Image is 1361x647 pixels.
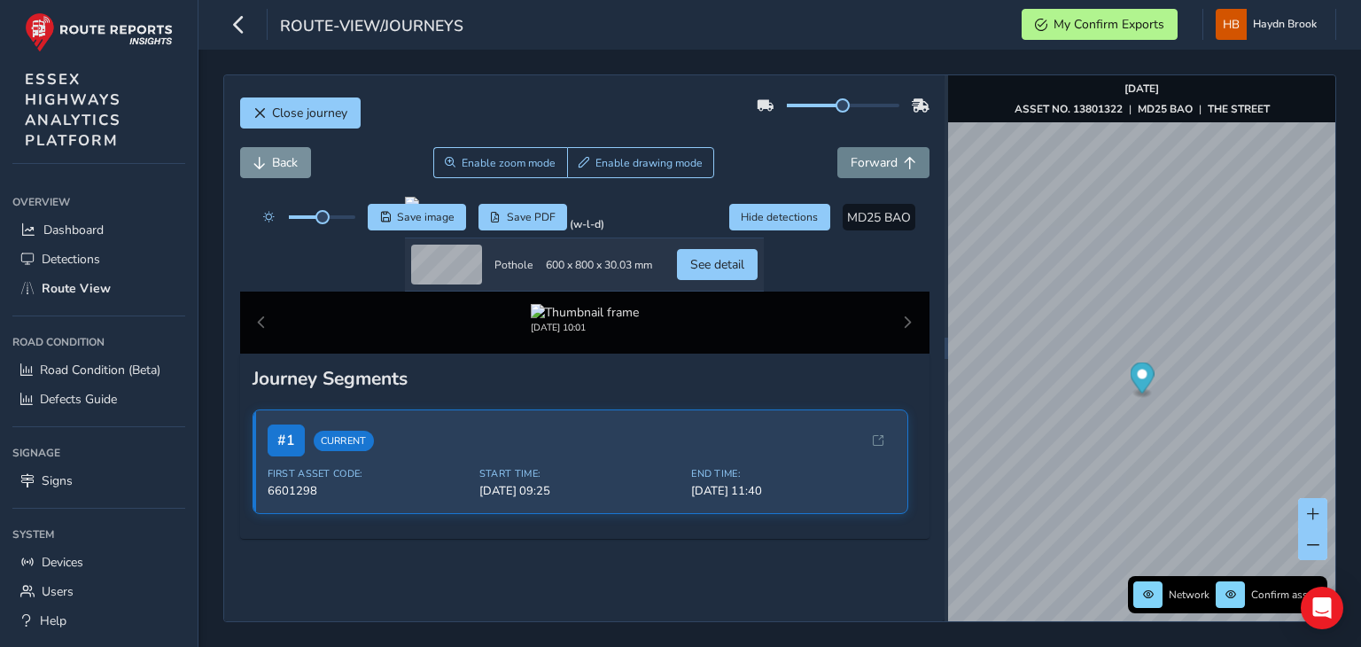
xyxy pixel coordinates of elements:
div: Signage [12,440,185,466]
span: Network [1169,588,1209,602]
a: Help [12,606,185,635]
span: [DATE] 09:25 [479,483,680,499]
span: Hide detections [741,210,818,224]
div: System [12,521,185,548]
button: Close journey [240,97,361,129]
span: Start Time: [479,467,680,480]
span: Enable drawing mode [595,156,703,170]
a: Devices [12,548,185,577]
div: [DATE] 10:01 [531,321,639,334]
span: Devices [42,554,83,571]
a: Route View [12,274,185,303]
button: Forward [837,147,929,178]
button: Draw [567,147,715,178]
span: [DATE] 11:40 [691,483,892,499]
td: Pothole [488,238,540,292]
span: Save PDF [507,210,556,224]
span: End Time: [691,467,892,480]
span: See detail [690,256,744,273]
span: First Asset Code: [268,467,469,480]
strong: MD25 BAO [1138,102,1193,116]
span: Save image [397,210,455,224]
span: Current [314,431,374,451]
span: Confirm assets [1251,588,1322,602]
span: 6601298 [268,483,469,499]
button: My Confirm Exports [1022,9,1178,40]
span: Defects Guide [40,391,117,408]
button: PDF [478,204,568,230]
button: Hide detections [729,204,830,230]
span: Road Condition (Beta) [40,362,160,378]
div: Journey Segments [253,366,917,391]
div: | | [1015,102,1270,116]
span: Signs [42,472,73,489]
span: Close journey [272,105,347,121]
span: Help [40,612,66,629]
span: My Confirm Exports [1054,16,1164,33]
span: Dashboard [43,222,104,238]
td: 600 x 800 x 30.03 mm [540,238,658,292]
span: ESSEX HIGHWAYS ANALYTICS PLATFORM [25,69,121,151]
span: Enable zoom mode [462,156,556,170]
span: Forward [851,154,898,171]
button: See detail [677,249,758,280]
span: Users [42,583,74,600]
a: Road Condition (Beta) [12,355,185,385]
button: Zoom [433,147,567,178]
a: Detections [12,245,185,274]
a: Dashboard [12,215,185,245]
div: Map marker [1131,362,1155,399]
a: Users [12,577,185,606]
div: Overview [12,189,185,215]
a: Defects Guide [12,385,185,414]
span: route-view/journeys [280,15,463,40]
span: MD25 BAO [847,209,911,226]
img: rr logo [25,12,173,52]
strong: [DATE] [1124,82,1159,96]
a: Signs [12,466,185,495]
span: Back [272,154,298,171]
button: Back [240,147,311,178]
img: diamond-layout [1216,9,1247,40]
span: Route View [42,280,111,297]
span: # 1 [268,425,305,456]
button: Haydn Brook [1216,9,1323,40]
strong: ASSET NO. 13801322 [1015,102,1123,116]
div: Road Condition [12,329,185,355]
span: Haydn Brook [1253,9,1317,40]
img: Thumbnail frame [531,304,639,321]
strong: THE STREET [1208,102,1270,116]
button: Save [368,204,466,230]
div: Open Intercom Messenger [1301,587,1343,629]
span: Detections [42,251,100,268]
